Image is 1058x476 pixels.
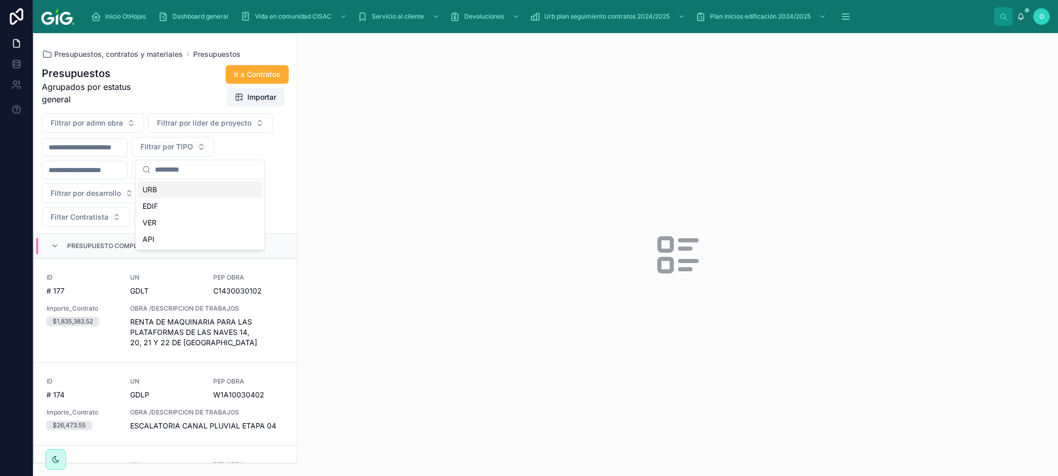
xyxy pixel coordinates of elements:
[130,273,201,282] span: UN
[247,92,276,102] span: Importar
[130,377,201,386] span: UN
[132,137,214,157] button: Select Button
[42,81,157,105] span: Agrupados por estatus general
[130,390,149,400] span: GDLP
[42,66,157,81] h1: Presupuestos
[46,390,118,400] span: # 174
[372,12,424,21] span: Servicio al cliente
[238,7,352,26] a: Vida en comunidad CISAC
[354,7,445,26] a: Servicio al cliente
[34,258,297,362] a: ID# 177UNGDLTPEP OBRAC1430030102Importe_Contrato$1,835,383.52OBRA /DESCRIPCION DE TRABAJOSRENTA D...
[42,49,183,59] a: Presupuestos, contratos y materiales
[46,286,118,296] span: # 177
[88,7,153,26] a: Inicio OtHojas
[213,273,285,282] span: PEP OBRA
[46,408,118,417] span: Importe_Contrato
[83,5,994,28] div: scrollable content
[140,142,193,152] span: Filtrar por TIPO
[46,273,118,282] span: ID
[130,421,285,431] span: ESCALATORIA CANAL PLUVIAL ETAPA 04
[53,317,93,326] div: $1,835,383.52
[42,113,144,133] button: Select Button
[234,69,280,80] span: Ir a Contratos
[42,183,142,203] button: Select Button
[138,214,262,231] div: VER
[213,286,285,296] span: C1430030102
[51,212,108,222] span: Filter Contratista
[136,179,264,250] div: Suggestions
[464,12,504,21] span: Devoluciones
[51,118,123,128] span: Filtrar por admn obra
[213,390,285,400] span: W1A10030402
[138,198,262,214] div: EDIF
[193,49,241,59] a: Presupuestos
[227,88,285,106] button: Importar
[155,7,235,26] a: Dashboard general
[447,7,525,26] a: Devoluciones
[130,408,285,417] span: OBRA /DESCRIPCION DE TRABAJOS
[130,317,285,348] span: RENTA DE MAQUINARIA PARA LAS PLATAFORMAS DE LAS NAVES 14, 20, 21 Y 22 DE [GEOGRAPHIC_DATA]
[213,377,285,386] span: PEP OBRA
[172,12,228,21] span: Dashboard general
[130,304,285,313] span: OBRA /DESCRIPCION DE TRABAJOS
[157,118,251,128] span: Filtrar por líder de proyecto
[67,242,150,250] span: Presupuesto Completo
[148,113,273,133] button: Select Button
[130,286,149,296] span: GDLT
[255,12,331,21] span: Vida en comunidad CISAC
[34,362,297,446] a: ID# 174UNGDLPPEP OBRAW1A10030402Importe_Contrato$26,473.55OBRA /DESCRIPCION DE TRABAJOSESCALATORI...
[527,7,690,26] a: Urb plan seguimiento contratos 2024/2025
[42,207,130,227] button: Select Button
[46,304,118,313] span: Importe_Contrato
[138,231,262,248] div: API
[41,8,74,25] img: App logo
[226,65,289,84] button: Ir a Contratos
[105,12,146,21] span: Inicio OtHojas
[130,460,201,469] span: UN
[710,12,811,21] span: Plan Inicios edificación 2024/2025
[692,7,831,26] a: Plan Inicios edificación 2024/2025
[138,181,262,198] div: URB
[54,49,183,59] span: Presupuestos, contratos y materiales
[46,460,118,469] span: ID
[53,421,86,430] div: $26,473.55
[213,460,285,469] span: PEP OBRA
[1039,12,1044,21] span: O
[46,377,118,386] span: ID
[544,12,670,21] span: Urb plan seguimiento contratos 2024/2025
[51,188,121,198] span: Filtrar por desarrollo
